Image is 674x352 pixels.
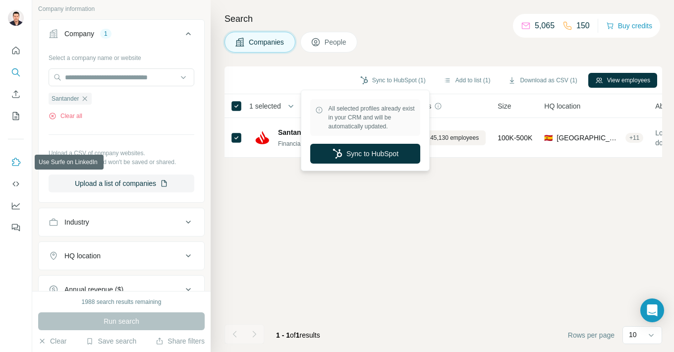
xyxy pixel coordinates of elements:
[38,4,205,13] p: Company information
[568,330,615,340] span: Rows per page
[416,133,479,142] span: View 45,130 employees
[625,133,643,142] div: + 11
[100,29,112,38] div: 1
[8,197,24,215] button: Dashboard
[64,251,101,261] div: HQ location
[328,104,415,131] span: All selected profiles already exist in your CRM and will be automatically updated.
[86,336,136,346] button: Save search
[8,219,24,236] button: Feedback
[353,73,433,88] button: Sync to HubSpot (1)
[535,20,555,32] p: 5,065
[290,331,296,339] span: of
[278,139,385,148] div: Financial Services
[38,336,66,346] button: Clear
[8,175,24,193] button: Use Surfe API
[249,101,281,111] span: 1 selected
[8,107,24,125] button: My lists
[588,73,657,88] button: View employees
[39,244,204,268] button: HQ location
[52,94,79,103] span: Santander
[276,331,320,339] span: results
[310,144,420,164] button: Sync to HubSpot
[640,298,664,322] div: Open Intercom Messenger
[544,133,553,143] span: 🇪🇸
[254,130,270,146] img: Logo of Santander
[629,330,637,340] p: 10
[249,37,285,47] span: Companies
[276,331,290,339] span: 1 - 1
[501,73,584,88] button: Download as CSV (1)
[397,130,486,145] button: View 45,130 employees
[49,149,194,158] p: Upload a CSV of company websites.
[8,153,24,171] button: Use Surfe on LinkedIn
[49,112,82,120] button: Clear all
[39,210,204,234] button: Industry
[655,101,674,111] span: About
[39,278,204,301] button: Annual revenue ($)
[498,101,511,111] span: Size
[64,29,94,39] div: Company
[498,133,532,143] span: 100K-500K
[278,127,312,137] span: Santander
[64,217,89,227] div: Industry
[8,10,24,26] img: Avatar
[557,133,621,143] span: [GEOGRAPHIC_DATA], Community of [GEOGRAPHIC_DATA]
[49,50,194,62] div: Select a company name or website
[296,331,300,339] span: 1
[39,22,204,50] button: Company1
[576,20,590,32] p: 150
[82,297,162,306] div: 1988 search results remaining
[437,73,498,88] button: Add to list (1)
[325,37,347,47] span: People
[8,42,24,59] button: Quick start
[8,63,24,81] button: Search
[544,101,580,111] span: HQ location
[49,158,194,167] p: Your list is private and won't be saved or shared.
[8,85,24,103] button: Enrich CSV
[225,12,662,26] h4: Search
[49,175,194,192] button: Upload a list of companies
[606,19,652,33] button: Buy credits
[64,285,123,294] div: Annual revenue ($)
[156,336,205,346] button: Share filters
